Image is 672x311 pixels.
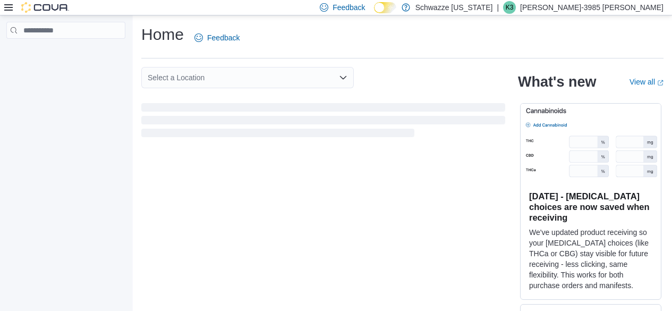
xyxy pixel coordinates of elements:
a: View allExternal link [630,78,664,86]
h2: What's new [518,73,596,90]
div: Kandice-3985 Marquez [503,1,516,14]
a: Feedback [190,27,244,48]
img: Cova [21,2,69,13]
p: Schwazze [US_STATE] [415,1,493,14]
h3: [DATE] - [MEDICAL_DATA] choices are now saved when receiving [529,191,652,223]
p: We've updated product receiving so your [MEDICAL_DATA] choices (like THCa or CBG) stay visible fo... [529,227,652,291]
span: K3 [506,1,514,14]
h1: Home [141,24,184,45]
span: Loading [141,105,505,139]
input: Dark Mode [374,2,396,13]
nav: Complex example [6,41,125,66]
p: | [497,1,499,14]
span: Feedback [207,32,240,43]
button: Open list of options [339,73,347,82]
svg: External link [657,80,664,86]
p: [PERSON_NAME]-3985 [PERSON_NAME] [520,1,664,14]
span: Feedback [333,2,365,13]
